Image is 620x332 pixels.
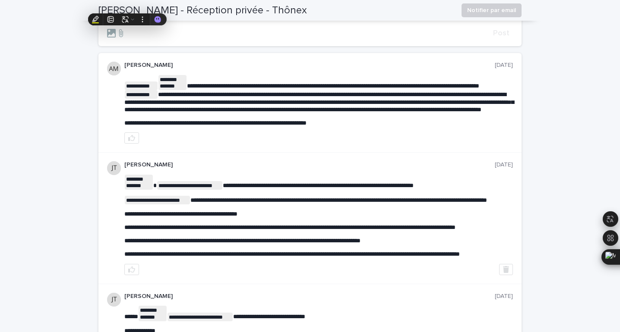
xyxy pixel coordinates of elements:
button: Notifier par email [462,3,522,17]
span: Post [493,29,509,37]
p: [PERSON_NAME] [124,62,495,69]
p: [PERSON_NAME] [124,161,495,169]
button: Post [490,29,513,37]
p: [DATE] [495,62,513,69]
p: [DATE] [495,293,513,300]
button: Delete post [499,264,513,275]
button: like this post [124,264,139,275]
p: [PERSON_NAME] [124,293,495,300]
h2: [PERSON_NAME] - Réception privée - Thônex [98,4,307,17]
p: [DATE] [495,161,513,169]
button: like this post [124,132,139,144]
span: Notifier par email [467,6,516,15]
